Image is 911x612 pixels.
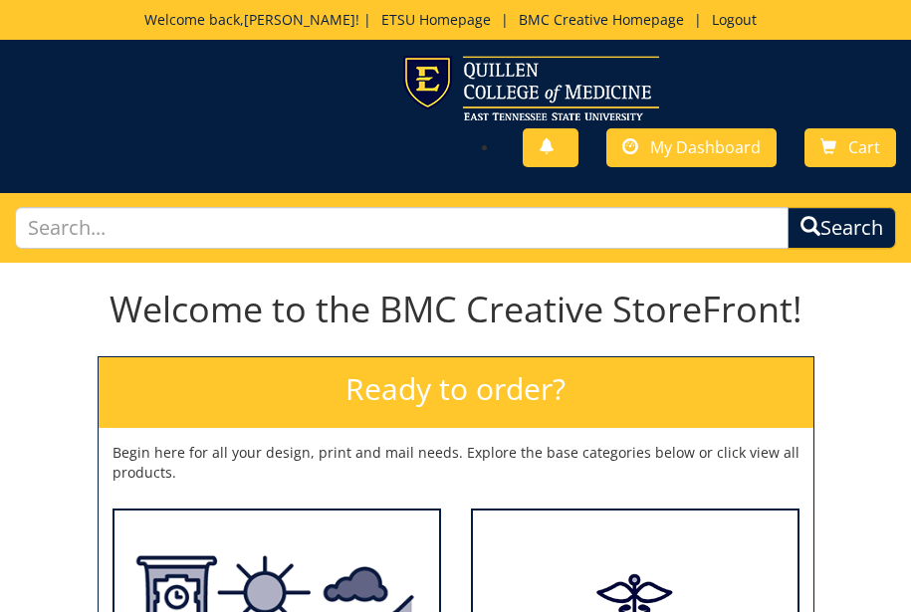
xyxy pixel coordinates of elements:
img: ETSU logo [403,56,659,120]
p: Begin here for all your design, print and mail needs. Explore the base categories below or click ... [113,443,799,483]
input: Search... [15,207,789,250]
a: Cart [804,128,896,167]
span: My Dashboard [650,136,761,158]
a: My Dashboard [606,128,777,167]
a: [PERSON_NAME] [244,10,355,29]
p: Welcome back, ! | | | [91,10,820,30]
h1: Welcome to the BMC Creative StoreFront! [98,290,814,329]
a: BMC Creative Homepage [509,10,694,29]
a: Logout [702,10,767,29]
button: Search [788,207,896,250]
span: Cart [848,136,880,158]
a: ETSU Homepage [371,10,501,29]
h2: Ready to order? [99,357,813,428]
